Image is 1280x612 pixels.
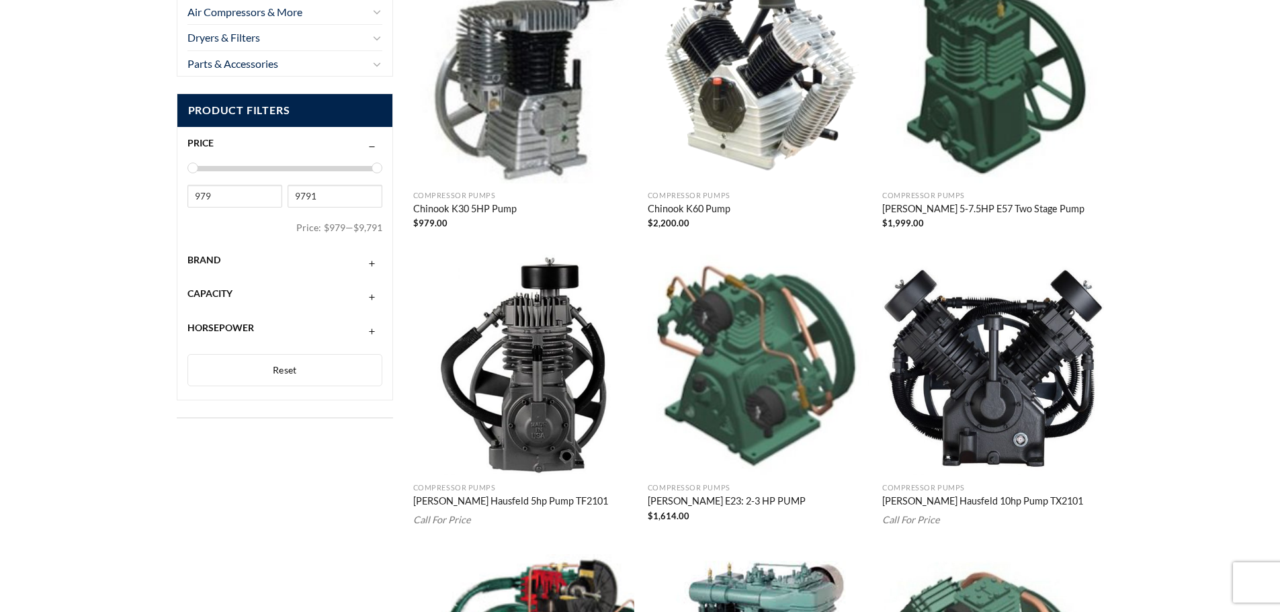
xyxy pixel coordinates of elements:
input: Max price [288,185,382,208]
a: [PERSON_NAME] Hausfeld 10hp Pump TX2101 [882,495,1083,510]
span: $ [882,218,888,228]
p: Compressor Pumps [648,484,869,492]
button: Reset [187,354,383,386]
span: Capacity [187,288,232,299]
span: Reset [273,364,297,376]
span: Brand [187,254,220,265]
img: Campbell Hausfeld TF2101 [413,255,635,476]
span: $ [413,218,419,228]
a: Chinook K60 Pump [648,203,730,218]
input: Min price [187,185,282,208]
button: Toggle [372,30,382,46]
em: Call For Price [413,514,471,525]
p: Compressor Pumps [413,484,635,492]
span: Price [187,137,214,148]
bdi: 1,999.00 [882,218,924,228]
a: Chinook K30 5HP Pump [413,203,517,218]
span: Price: [296,216,324,239]
img: Curtis E23: 2-3 HP PUMP [648,255,869,476]
span: Product Filters [177,94,393,127]
a: [PERSON_NAME] Hausfeld 5hp Pump TF2101 [413,495,608,510]
span: $ [648,218,653,228]
span: $979 [324,222,345,233]
button: Toggle [372,3,382,19]
button: Toggle [372,56,382,72]
a: [PERSON_NAME] E23: 2-3 HP PUMP [648,495,806,510]
bdi: 979.00 [413,218,447,228]
span: $9,791 [353,222,382,233]
span: — [345,222,353,233]
img: Campbell Hausfeld 10HP 2 Stage Compressor Pump [882,255,1104,476]
p: Compressor Pumps [413,191,635,200]
bdi: 1,614.00 [648,511,689,521]
a: Dryers & Filters [187,25,369,50]
em: Call For Price [882,514,940,525]
a: Parts & Accessories [187,51,369,77]
bdi: 2,200.00 [648,218,689,228]
span: Horsepower [187,322,254,333]
span: $ [648,511,653,521]
p: Compressor Pumps [882,191,1104,200]
p: Compressor Pumps [882,484,1104,492]
p: Compressor Pumps [648,191,869,200]
a: [PERSON_NAME] 5-7.5HP E57 Two Stage Pump [882,203,1084,218]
